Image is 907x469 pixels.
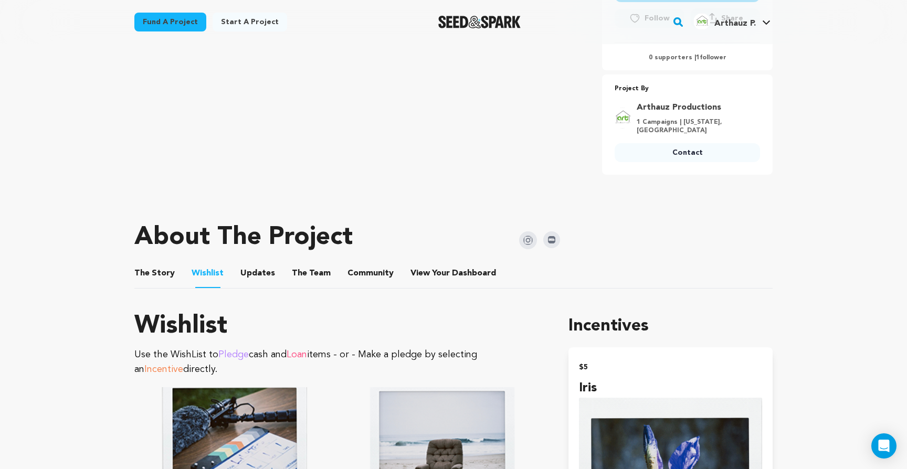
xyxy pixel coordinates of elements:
p: 1 Campaigns | [US_STATE], [GEOGRAPHIC_DATA] [637,118,754,135]
span: Incentive [144,365,183,374]
span: Wishlist [192,267,224,280]
span: Arthauz P.'s Profile [691,11,773,33]
span: The [134,267,150,280]
span: Your [410,267,498,280]
span: Arthauz P. [714,19,756,28]
h1: Incentives [568,314,773,339]
span: Team [292,267,331,280]
span: The [292,267,307,280]
span: Dashboard [452,267,496,280]
span: Updates [240,267,275,280]
span: Loan [287,350,307,359]
a: Arthauz P.'s Profile [691,11,773,30]
span: Story [134,267,175,280]
img: Square%20Logo.jpg [615,108,630,129]
div: Arthauz P.'s Profile [693,13,756,30]
img: Seed&Spark Logo Dark Mode [438,16,521,28]
div: Open Intercom Messenger [871,433,897,459]
img: Square%20Logo.jpg [693,13,710,30]
span: Community [347,267,394,280]
h4: Iris [579,379,762,398]
a: Fund a project [134,13,206,31]
p: Use the WishList to cash and items - or - Make a pledge by selecting an directly. [134,347,543,377]
img: Seed&Spark Instagram Icon [519,231,537,249]
h2: $5 [579,360,762,375]
a: ViewYourDashboard [410,267,498,280]
span: 1 [696,55,700,61]
img: Seed&Spark IMDB Icon [543,231,560,248]
a: Goto Arthauz Productions profile [637,101,754,114]
a: Seed&Spark Homepage [438,16,521,28]
a: Contact [615,143,760,162]
p: Project By [615,83,760,95]
h1: About The Project [134,225,353,250]
span: Pledge [218,350,249,359]
a: Start a project [213,13,287,31]
h1: Wishlist [134,314,543,339]
p: 0 supporters | follower [615,54,760,62]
